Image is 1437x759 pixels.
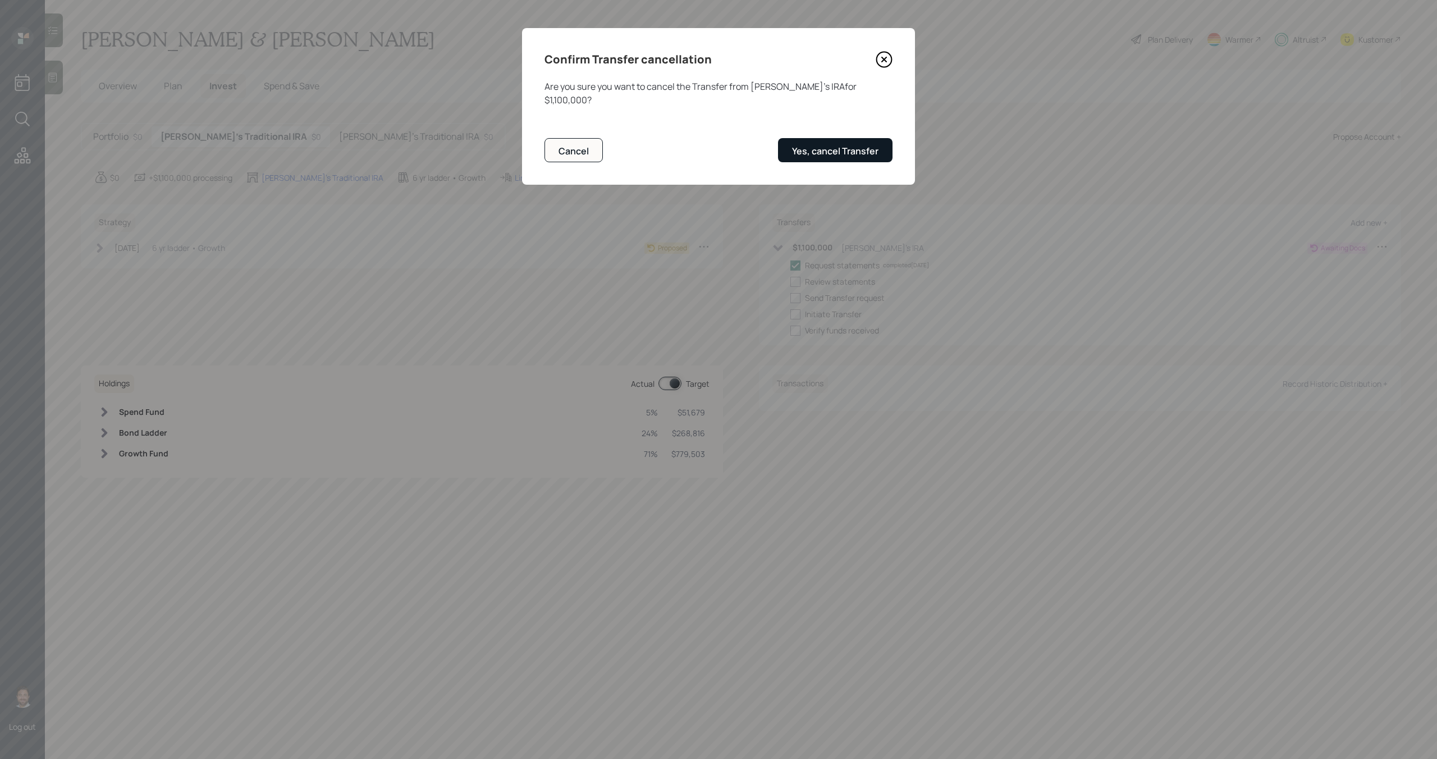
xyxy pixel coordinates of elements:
h4: Confirm Transfer cancellation [544,51,712,68]
div: Are you sure you want to cancel the Transfer from [PERSON_NAME]'s IRA for $1,100,000 ? [544,80,893,107]
button: Cancel [544,138,603,162]
div: Cancel [559,145,589,157]
div: Yes, cancel Transfer [792,145,878,157]
button: Yes, cancel Transfer [778,138,893,162]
